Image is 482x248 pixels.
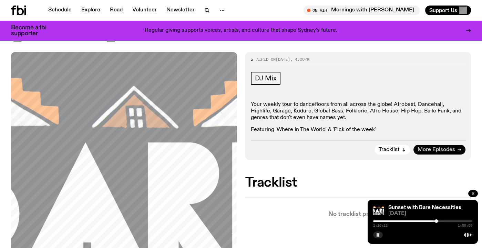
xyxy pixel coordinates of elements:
span: Aired on [256,57,276,62]
span: [DATE] [388,211,472,216]
img: Bare Necessities [373,205,384,216]
a: Explore [77,6,104,15]
a: DJ Mix [251,72,281,85]
span: DJ Mix [255,75,277,82]
span: [DATE] [11,13,116,44]
span: [DATE] [276,57,290,62]
span: Support Us [429,7,457,13]
p: Your weekly tour to dancefloors from all across the globe! Afrobeat, Dancehall, Highlife, Garage,... [251,101,466,121]
p: Featuring 'Where In The World' & 'Pick of the week' [251,127,466,133]
h3: Become a fbi supporter [11,25,55,37]
span: 1:16:22 [373,224,388,227]
span: 1:59:59 [458,224,472,227]
a: Newsletter [162,6,199,15]
p: No tracklist provided [245,211,471,217]
span: More Episodes [418,147,455,152]
button: On AirMornings with [PERSON_NAME] [304,6,420,15]
span: Tracklist [379,147,400,152]
a: Sunset with Bare Necessities [388,205,461,210]
span: , 4:00pm [290,57,309,62]
h2: Tracklist [245,177,471,189]
a: Schedule [44,6,76,15]
p: Regular giving supports voices, artists, and culture that shape Sydney’s future. [145,28,337,34]
a: Volunteer [128,6,161,15]
a: Read [106,6,127,15]
button: Tracklist [375,145,410,155]
button: Support Us [425,6,471,15]
a: More Episodes [413,145,465,155]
